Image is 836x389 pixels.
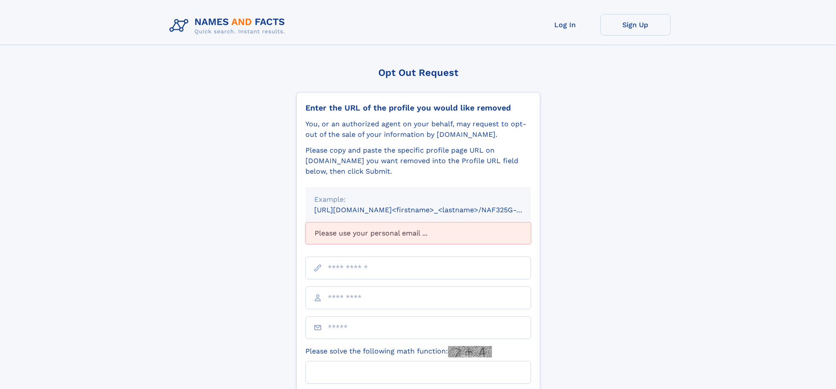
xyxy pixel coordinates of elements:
small: [URL][DOMAIN_NAME]<firstname>_<lastname>/NAF325G-xxxxxxxx [314,206,548,214]
div: You, or an authorized agent on your behalf, may request to opt-out of the sale of your informatio... [305,119,531,140]
label: Please solve the following math function: [305,346,492,357]
div: Enter the URL of the profile you would like removed [305,103,531,113]
img: Logo Names and Facts [166,14,292,38]
div: Opt Out Request [296,67,540,78]
div: Please copy and paste the specific profile page URL on [DOMAIN_NAME] you want removed into the Pr... [305,145,531,177]
div: Example: [314,194,522,205]
div: Please use your personal email ... [305,222,531,244]
a: Sign Up [600,14,671,36]
a: Log In [530,14,600,36]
